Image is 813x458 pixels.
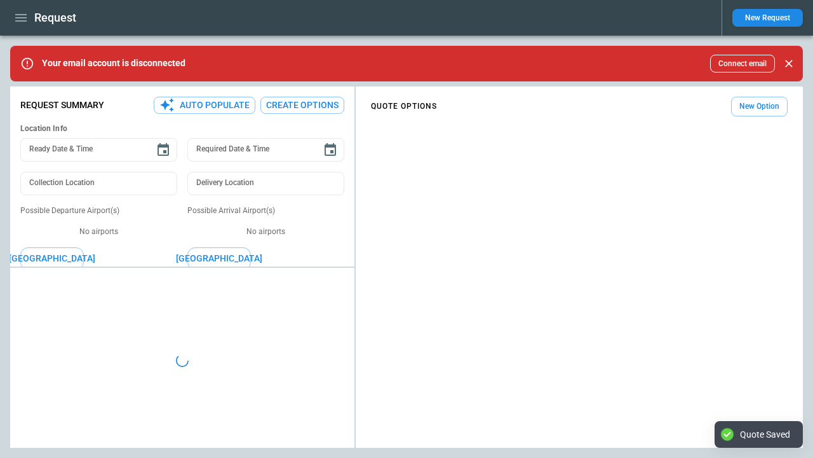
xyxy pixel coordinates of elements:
[371,104,437,109] h4: QUOTE OPTIONS
[780,50,798,78] div: dismiss
[20,205,177,216] p: Possible Departure Airport(s)
[20,124,344,134] h6: Location Info
[20,226,177,237] p: No airports
[20,100,104,111] p: Request Summary
[356,92,803,121] div: scrollable content
[731,97,788,116] button: New Option
[187,226,344,237] p: No airports
[187,247,251,270] button: [GEOGRAPHIC_DATA]
[187,205,344,216] p: Possible Arrival Airport(s)
[34,10,76,25] h1: Request
[780,55,798,73] button: Close
[20,247,84,270] button: [GEOGRAPHIC_DATA]
[732,9,803,27] button: New Request
[740,429,790,440] div: Quote Saved
[154,97,255,114] button: Auto Populate
[260,97,344,114] button: Create Options
[151,137,176,163] button: Choose date
[318,137,343,163] button: Choose date
[42,58,185,69] p: Your email account is disconnected
[710,55,775,73] button: Connect email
